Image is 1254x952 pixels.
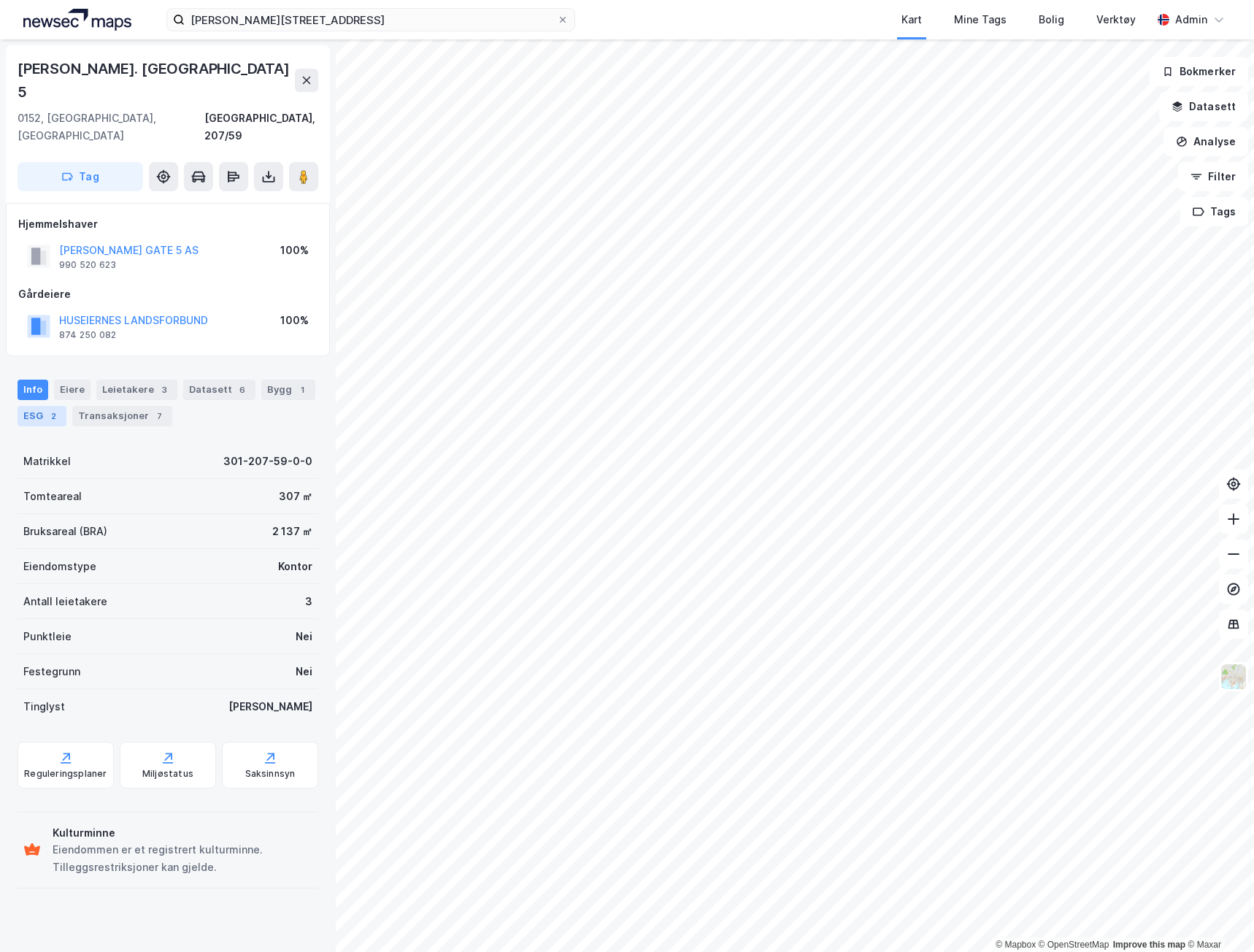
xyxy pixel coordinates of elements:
div: Eiere [54,380,91,400]
div: [PERSON_NAME] [228,698,312,715]
button: Analyse [1163,127,1248,156]
div: Kontrollprogram for chat [1181,882,1254,952]
div: Bolig [1039,11,1064,28]
div: Kontor [278,558,312,575]
div: 3 [157,383,172,397]
div: Hjemmelshaver [18,215,318,233]
div: Antall leietakere [23,593,107,610]
div: 2 [46,409,61,423]
div: Reguleringsplaner [24,768,107,780]
div: Bruksareal (BRA) [23,523,107,540]
a: Mapbox [996,940,1036,950]
button: Datasett [1159,92,1248,121]
div: Miljøstatus [142,768,193,780]
input: Søk på adresse, matrikkel, gårdeiere, leietakere eller personer [185,9,557,31]
div: Festegrunn [23,663,80,680]
div: 990 520 623 [59,259,116,271]
div: Bygg [261,380,315,400]
div: Saksinnsyn [245,768,296,780]
button: Tag [18,162,143,191]
div: 3 [305,593,312,610]
div: Gårdeiere [18,285,318,303]
div: ESG [18,406,66,426]
div: 2 137 ㎡ [272,523,312,540]
div: 874 250 082 [59,329,116,341]
div: Admin [1175,11,1207,28]
div: Kart [901,11,922,28]
div: [PERSON_NAME]. [GEOGRAPHIC_DATA] 5 [18,57,295,104]
div: 100% [280,242,309,259]
div: Verktøy [1096,11,1136,28]
button: Tags [1180,197,1248,226]
div: 0152, [GEOGRAPHIC_DATA], [GEOGRAPHIC_DATA] [18,110,204,145]
div: Eiendommen er et registrert kulturminne. Tilleggsrestriksjoner kan gjelde. [53,841,312,876]
div: Eiendomstype [23,558,96,575]
div: Nei [296,628,312,645]
div: Datasett [183,380,255,400]
div: Tomteareal [23,488,82,505]
div: 1 [295,383,309,397]
button: Bokmerker [1150,57,1248,86]
div: Tinglyst [23,698,65,715]
div: Transaksjoner [72,406,172,426]
a: OpenStreetMap [1039,940,1109,950]
div: 100% [280,312,309,329]
div: Kulturminne [53,824,312,842]
div: Nei [296,663,312,680]
div: Punktleie [23,628,72,645]
div: 307 ㎡ [279,488,312,505]
div: [GEOGRAPHIC_DATA], 207/59 [204,110,318,145]
img: logo.a4113a55bc3d86da70a041830d287a7e.svg [23,9,131,31]
div: Leietakere [96,380,177,400]
div: Mine Tags [954,11,1007,28]
a: Improve this map [1113,940,1185,950]
div: Matrikkel [23,453,71,470]
img: Z [1220,663,1247,691]
div: 7 [152,409,166,423]
iframe: Chat Widget [1181,882,1254,952]
div: 301-207-59-0-0 [223,453,312,470]
div: Info [18,380,48,400]
button: Filter [1178,162,1248,191]
div: 6 [235,383,250,397]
